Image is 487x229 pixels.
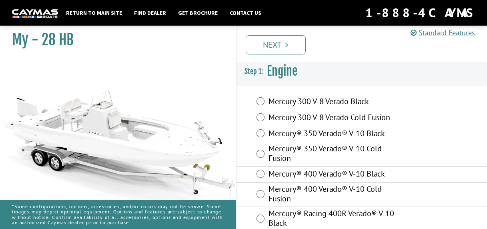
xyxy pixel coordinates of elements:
label: Mercury® 350 Verado® V-10 Black [269,129,400,140]
a: Contact Us [226,8,265,18]
a: Find Dealer [130,8,170,18]
label: Mercury 300 V-8 Verado Black [269,96,400,108]
label: Mercury® 400 Verado® V-10 Cold Fusion [269,184,400,205]
label: Mercury 300 V-8 Verado Cold Fusion [269,112,400,124]
h1: My - 28 HB [12,31,216,49]
p: *Some configurations, options, accessories, and/or colors may not be shown. Some images may depic... [12,200,224,229]
label: Mercury® 350 Verado® V-10 Cold Fusion [269,144,400,165]
a: Get Brochure [174,8,222,18]
img: white-logo-c9c8dbefe5ff5ceceb0f0178aa75bf4bb51f6bca0971e226c86eb53dfe498488.png [12,9,58,18]
div: 1-888-4CAYMAS [365,4,475,22]
a: Standard Features [411,28,475,37]
a: Next [246,35,306,54]
a: Return to main site [62,8,126,18]
label: Mercury® 400 Verado® V-10 Black [269,169,400,181]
